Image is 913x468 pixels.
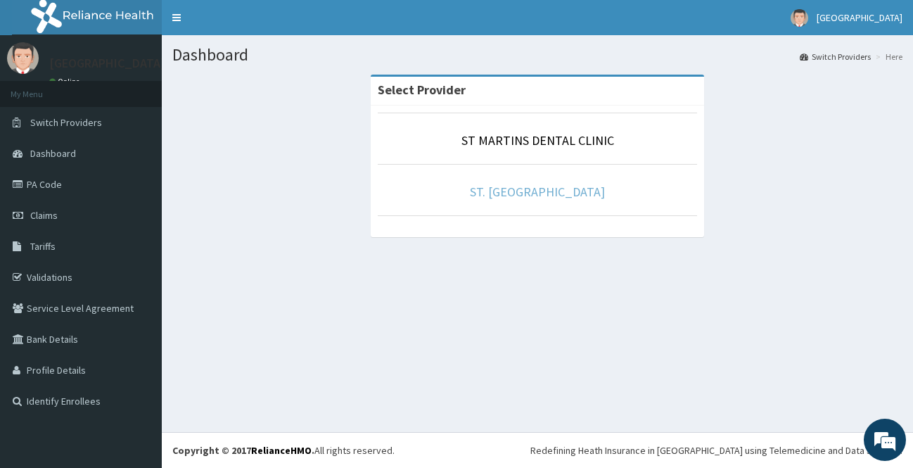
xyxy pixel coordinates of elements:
div: Chat with us now [73,79,236,97]
a: Switch Providers [800,51,871,63]
img: User Image [7,42,39,74]
a: ST MARTINS DENTAL CLINIC [461,132,614,148]
h1: Dashboard [172,46,902,64]
p: [GEOGRAPHIC_DATA] [49,57,165,70]
span: We're online! [82,143,194,285]
strong: Copyright © 2017 . [172,444,314,457]
li: Here [872,51,902,63]
a: Online [49,77,83,87]
div: Redefining Heath Insurance in [GEOGRAPHIC_DATA] using Telemedicine and Data Science! [530,443,902,457]
img: d_794563401_company_1708531726252_794563401 [26,70,57,106]
span: Tariffs [30,240,56,253]
img: User Image [791,9,808,27]
div: Minimize live chat window [231,7,264,41]
footer: All rights reserved. [162,432,913,468]
textarea: Type your message and hit 'Enter' [7,315,268,365]
span: [GEOGRAPHIC_DATA] [817,11,902,24]
span: Dashboard [30,147,76,160]
strong: Select Provider [378,82,466,98]
a: ST. [GEOGRAPHIC_DATA] [470,184,605,200]
span: Claims [30,209,58,222]
a: RelianceHMO [251,444,312,457]
span: Switch Providers [30,116,102,129]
